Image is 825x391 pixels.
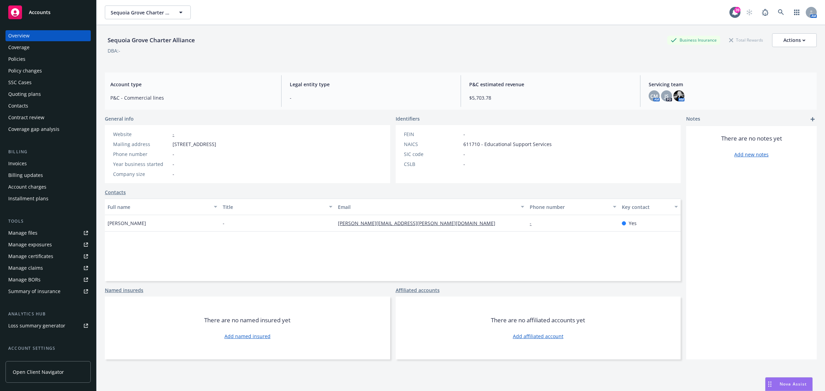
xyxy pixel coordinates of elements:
[8,124,59,135] div: Coverage gap analysis
[5,54,91,65] a: Policies
[527,199,619,215] button: Phone number
[29,10,51,15] span: Accounts
[173,131,174,137] a: -
[5,100,91,111] a: Contacts
[113,150,170,158] div: Phone number
[8,54,25,65] div: Policies
[463,131,465,138] span: -
[110,81,273,88] span: Account type
[105,199,220,215] button: Full name
[224,333,271,340] a: Add named insured
[8,262,43,273] div: Manage claims
[105,115,134,122] span: General info
[622,203,670,211] div: Key contact
[463,150,465,158] span: -
[5,320,91,331] a: Loss summary generator
[338,203,517,211] div: Email
[105,5,191,19] button: Sequoia Grove Charter Alliance
[734,151,769,158] a: Add new notes
[491,316,585,324] span: There are no affiliated accounts yet
[396,115,420,122] span: Identifiers
[8,158,27,169] div: Invoices
[8,355,38,366] div: Service team
[8,251,53,262] div: Manage certificates
[5,262,91,273] a: Manage claims
[404,160,461,168] div: CSLB
[110,94,273,101] span: P&C - Commercial lines
[220,199,335,215] button: Title
[463,160,465,168] span: -
[5,218,91,225] div: Tools
[8,42,30,53] div: Coverage
[113,160,170,168] div: Year business started
[783,34,805,47] div: Actions
[686,115,700,123] span: Notes
[8,286,60,297] div: Summary of insurance
[5,227,91,238] a: Manage files
[5,65,91,76] a: Policy changes
[8,100,28,111] div: Contacts
[8,77,32,88] div: SSC Cases
[404,141,461,148] div: NAICS
[404,131,461,138] div: FEIN
[5,251,91,262] a: Manage certificates
[108,47,120,54] div: DBA: -
[204,316,290,324] span: There are no named insured yet
[5,274,91,285] a: Manage BORs
[8,112,44,123] div: Contract review
[338,220,501,226] a: [PERSON_NAME][EMAIL_ADDRESS][PERSON_NAME][DOMAIN_NAME]
[5,124,91,135] a: Coverage gap analysis
[8,65,42,76] div: Policy changes
[758,5,772,19] a: Report a Bug
[396,287,440,294] a: Affiliated accounts
[5,30,91,41] a: Overview
[664,92,669,100] span: JS
[173,141,216,148] span: [STREET_ADDRESS]
[105,287,143,294] a: Named insureds
[629,220,637,227] span: Yes
[649,81,811,88] span: Servicing team
[5,112,91,123] a: Contract review
[290,81,452,88] span: Legal entity type
[113,141,170,148] div: Mailing address
[8,181,46,192] div: Account charges
[772,33,817,47] button: Actions
[5,89,91,100] a: Quoting plans
[8,274,41,285] div: Manage BORs
[726,36,767,44] div: Total Rewards
[113,131,170,138] div: Website
[223,220,224,227] span: -
[173,160,174,168] span: -
[5,193,91,204] a: Installment plans
[5,148,91,155] div: Billing
[8,30,30,41] div: Overview
[5,181,91,192] a: Account charges
[5,345,91,352] div: Account settings
[5,239,91,250] a: Manage exposures
[780,381,807,387] span: Nova Assist
[5,3,91,22] a: Accounts
[105,189,126,196] a: Contacts
[5,77,91,88] a: SSC Cases
[463,141,552,148] span: 611710 - Educational Support Services
[673,90,684,101] img: photo
[8,227,37,238] div: Manage files
[335,199,527,215] button: Email
[742,5,756,19] a: Start snowing
[5,170,91,181] a: Billing updates
[290,94,452,101] span: -
[223,203,325,211] div: Title
[5,286,91,297] a: Summary of insurance
[808,115,817,123] a: add
[469,94,632,101] span: $5,703.78
[8,170,43,181] div: Billing updates
[734,7,740,13] div: 39
[513,333,563,340] a: Add affiliated account
[530,220,537,226] a: -
[619,199,681,215] button: Key contact
[173,170,174,178] span: -
[8,89,41,100] div: Quoting plans
[8,239,52,250] div: Manage exposures
[111,9,170,16] span: Sequoia Grove Charter Alliance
